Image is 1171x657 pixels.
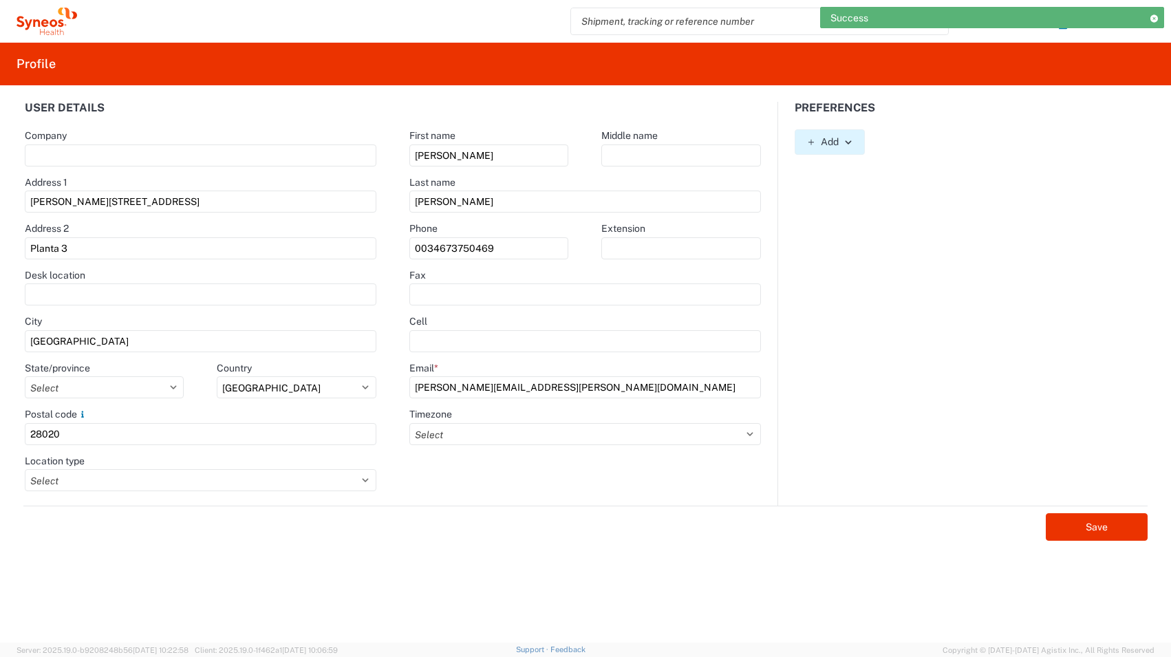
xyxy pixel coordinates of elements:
span: Copyright © [DATE]-[DATE] Agistix Inc., All Rights Reserved [943,644,1154,656]
a: Feedback [550,645,585,654]
label: Middle name [601,129,658,142]
h2: Profile [17,56,56,72]
label: Postal code [25,408,88,420]
button: Save [1046,513,1148,541]
label: Timezone [409,408,452,420]
label: Email [409,362,438,374]
label: Last name [409,176,455,189]
label: First name [409,129,455,142]
span: [DATE] 10:22:58 [133,646,189,654]
label: Extension [601,222,645,235]
label: City [25,315,42,327]
span: [DATE] 10:06:59 [282,646,338,654]
div: Preferences [778,102,1163,129]
label: State/province [25,362,90,374]
input: Shipment, tracking or reference number [571,8,927,34]
label: Address 1 [25,176,67,189]
label: Desk location [25,269,85,281]
label: Country [217,362,252,374]
label: Address 2 [25,222,69,235]
label: Fax [409,269,426,281]
button: Add [795,129,865,155]
div: User details [8,102,394,129]
label: Company [25,129,67,142]
label: Location type [25,455,85,467]
span: Client: 2025.19.0-1f462a1 [195,646,338,654]
a: Support [516,645,550,654]
label: Cell [409,315,427,327]
label: Phone [409,222,438,235]
span: Success [830,12,868,24]
span: Server: 2025.19.0-b9208248b56 [17,646,189,654]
